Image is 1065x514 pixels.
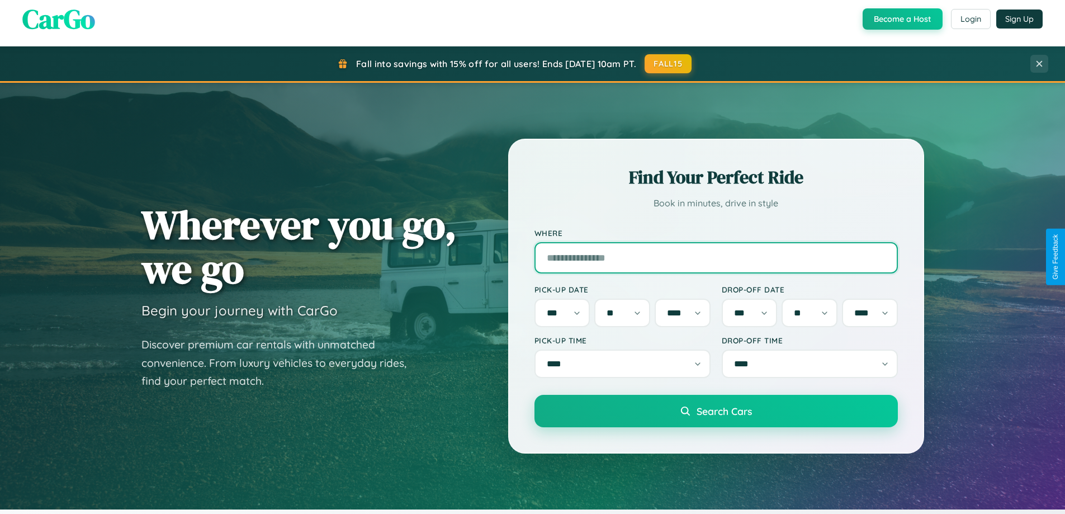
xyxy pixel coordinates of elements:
span: Fall into savings with 15% off for all users! Ends [DATE] 10am PT. [356,58,636,69]
h2: Find Your Perfect Ride [534,165,898,190]
button: FALL15 [645,54,692,73]
span: CarGo [22,1,95,37]
p: Discover premium car rentals with unmatched convenience. From luxury vehicles to everyday rides, ... [141,336,421,390]
button: Sign Up [996,10,1043,29]
label: Pick-up Date [534,285,711,294]
label: Where [534,228,898,238]
label: Drop-off Date [722,285,898,294]
button: Become a Host [863,8,943,30]
h3: Begin your journey with CarGo [141,302,338,319]
div: Give Feedback [1052,234,1059,280]
label: Drop-off Time [722,336,898,345]
p: Book in minutes, drive in style [534,195,898,211]
h1: Wherever you go, we go [141,202,457,291]
span: Search Cars [697,405,752,417]
label: Pick-up Time [534,336,711,345]
button: Search Cars [534,395,898,427]
button: Login [951,9,991,29]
